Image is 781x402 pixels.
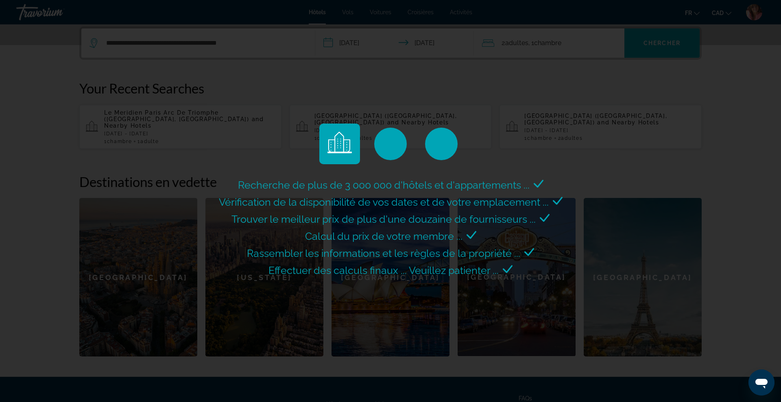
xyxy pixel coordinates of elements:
span: Calcul du prix de votre membre ... [305,230,462,242]
span: Rassembler les informations et les règles de la propriété ... [247,247,520,259]
span: Recherche de plus de 3 000 000 d'hôtels et d'appartements ... [238,179,530,191]
span: Trouver le meilleur prix de plus d'une douzaine de fournisseurs ... [231,213,536,225]
span: Vérification de la disponibilité de vos dates et de votre emplacement ... [219,196,549,208]
span: Effectuer des calculs finaux ... Veuillez patienter ... [268,264,499,276]
iframe: Bouton de lancement de la fenêtre de messagerie [748,369,774,395]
